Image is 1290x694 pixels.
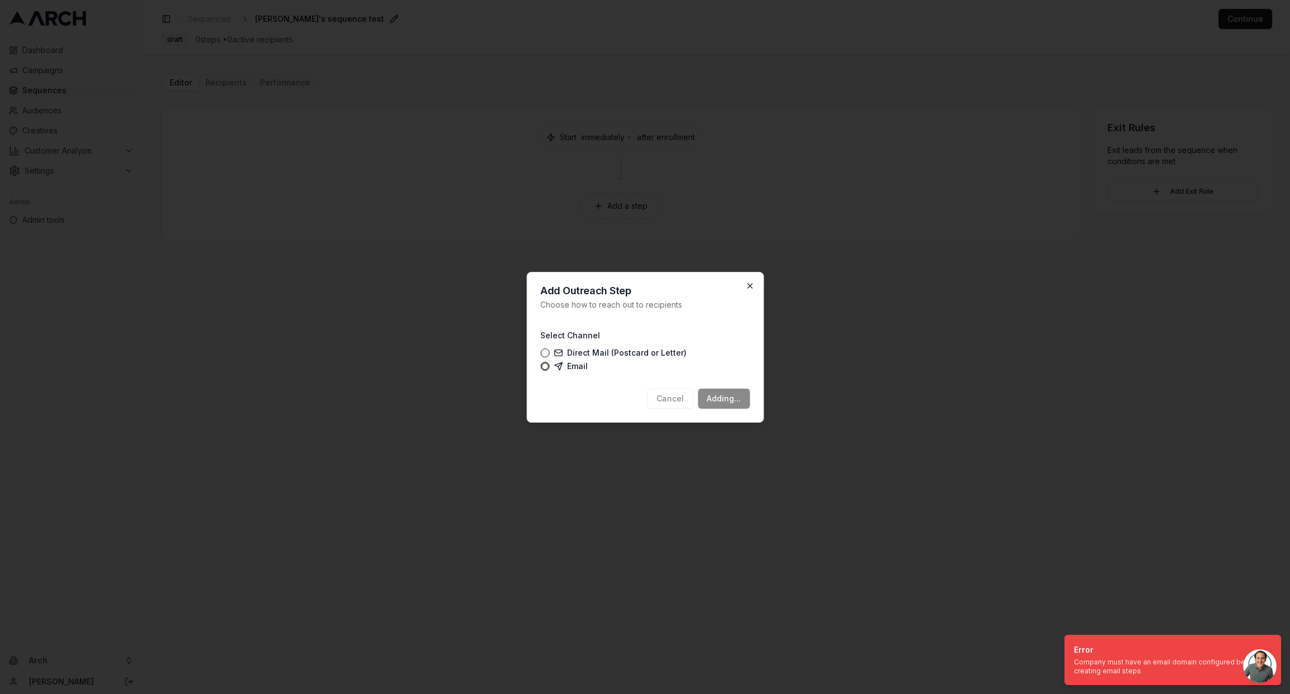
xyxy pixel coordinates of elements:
div: Error [1074,644,1267,655]
div: Company must have an email domain configured before creating email steps [1074,658,1267,676]
h2: Add Outreach Step [540,286,750,296]
label: Email [554,362,588,371]
label: Select Channel [540,331,600,340]
label: Direct Mail (Postcard or Letter) [554,348,687,357]
p: Choose how to reach out to recipients [540,299,750,310]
